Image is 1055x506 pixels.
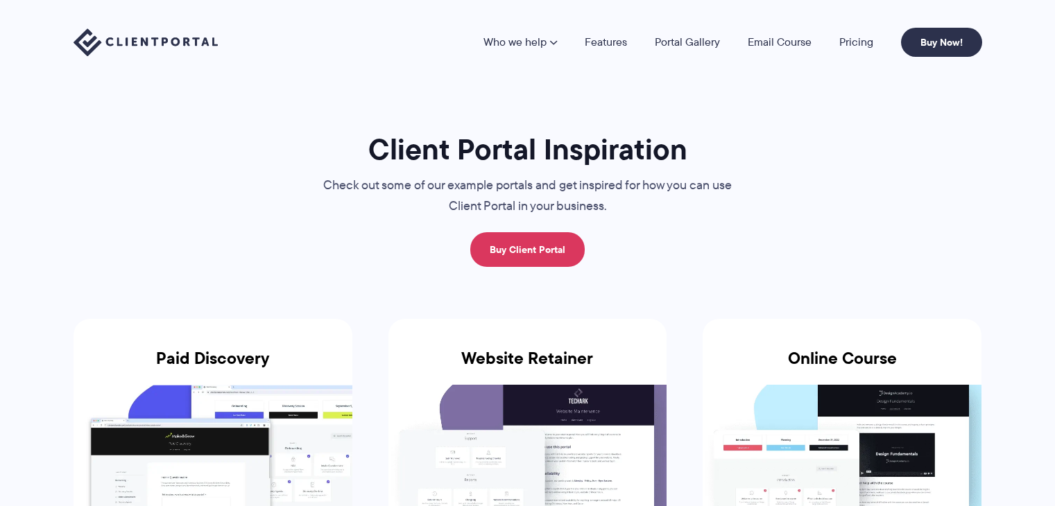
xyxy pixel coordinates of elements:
[901,28,982,57] a: Buy Now!
[483,37,557,48] a: Who we help
[388,349,667,385] h3: Website Retainer
[295,131,760,168] h1: Client Portal Inspiration
[839,37,873,48] a: Pricing
[295,175,760,217] p: Check out some of our example portals and get inspired for how you can use Client Portal in your ...
[748,37,812,48] a: Email Course
[74,349,352,385] h3: Paid Discovery
[470,232,585,267] a: Buy Client Portal
[703,349,981,385] h3: Online Course
[655,37,720,48] a: Portal Gallery
[585,37,627,48] a: Features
